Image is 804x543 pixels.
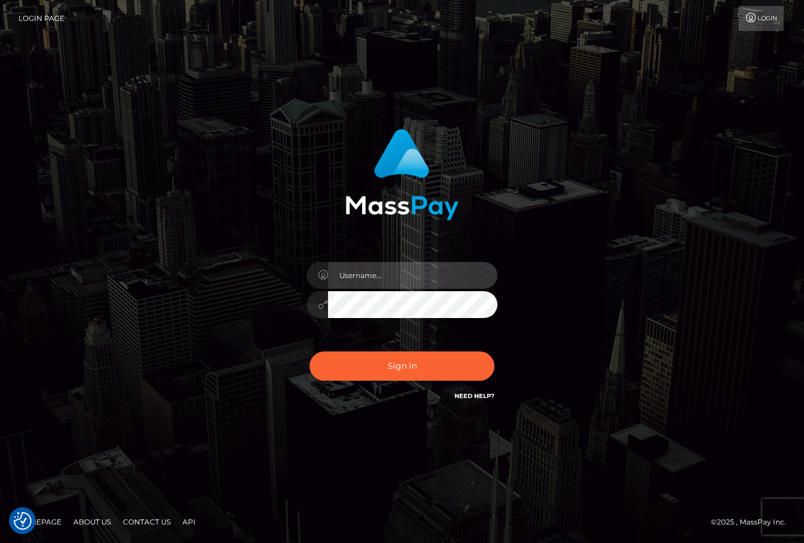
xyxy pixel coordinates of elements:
div: © 2025 , MassPay Inc. [711,516,795,529]
img: MassPay Login [345,129,459,220]
button: Sign in [310,351,494,381]
a: About Us [69,513,116,531]
a: Homepage [13,513,66,531]
a: API [178,513,200,531]
a: Login [738,6,784,31]
a: Need Help? [454,392,494,400]
button: Consent Preferences [14,512,32,530]
a: Contact Us [118,513,175,531]
a: Login Page [18,6,64,31]
img: Revisit consent button [14,512,32,530]
input: Username... [328,262,497,289]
